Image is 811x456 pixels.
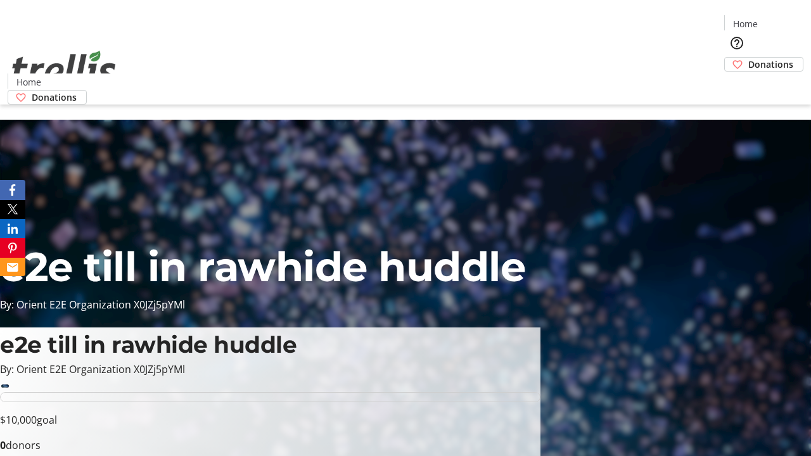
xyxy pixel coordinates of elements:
[733,17,758,30] span: Home
[724,30,750,56] button: Help
[16,75,41,89] span: Home
[725,17,765,30] a: Home
[8,37,120,100] img: Orient E2E Organization X0JZj5pYMl's Logo
[724,57,803,72] a: Donations
[32,91,77,104] span: Donations
[8,90,87,104] a: Donations
[748,58,793,71] span: Donations
[724,72,750,97] button: Cart
[8,75,49,89] a: Home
